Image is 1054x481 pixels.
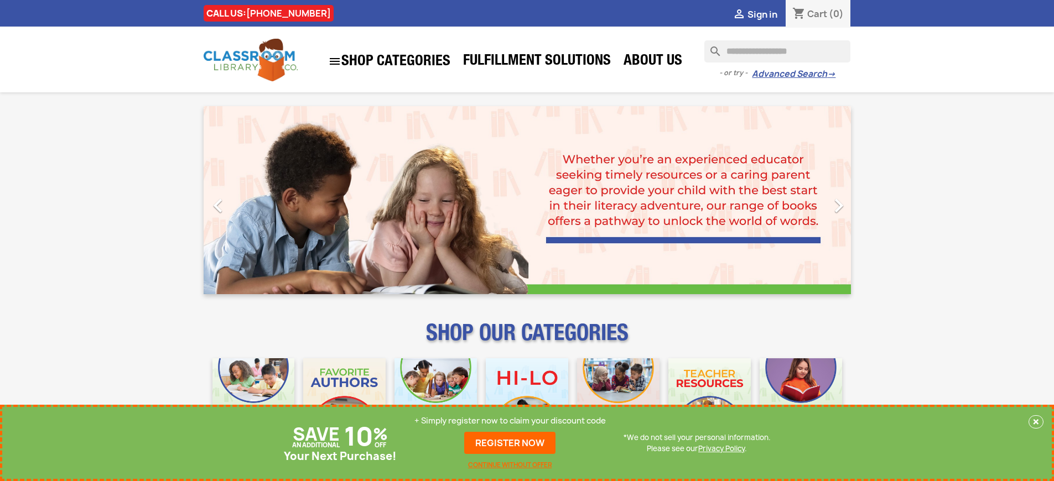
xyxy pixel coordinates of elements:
a:  Sign in [733,8,777,20]
img: CLC_Phonics_And_Decodables_Mobile.jpg [394,358,477,441]
i: shopping_cart [792,8,806,21]
a: About Us [618,51,688,73]
img: CLC_Fiction_Nonfiction_Mobile.jpg [577,358,660,441]
img: Classroom Library Company [204,39,298,81]
i:  [733,8,746,22]
i:  [328,55,341,68]
img: CLC_Dyslexia_Mobile.jpg [760,358,842,441]
img: CLC_HiLo_Mobile.jpg [486,358,568,441]
span: - or try - [719,67,752,79]
i: search [704,40,718,54]
div: CALL US: [204,5,334,22]
span: Sign in [747,8,777,20]
span: → [827,69,835,80]
a: Fulfillment Solutions [458,51,616,73]
a: Previous [204,106,301,294]
a: SHOP CATEGORIES [323,49,456,74]
span: (0) [829,8,844,20]
input: Search [704,40,850,62]
img: CLC_Teacher_Resources_Mobile.jpg [668,358,751,441]
span: Cart [807,8,827,20]
ul: Carousel container [204,106,851,294]
a: [PHONE_NUMBER] [246,7,331,19]
img: CLC_Bulk_Mobile.jpg [212,358,295,441]
p: SHOP OUR CATEGORIES [204,330,851,349]
img: CLC_Favorite_Authors_Mobile.jpg [303,358,386,441]
i:  [825,192,853,219]
a: Next [754,106,851,294]
i:  [204,192,232,219]
a: Advanced Search→ [752,69,835,80]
